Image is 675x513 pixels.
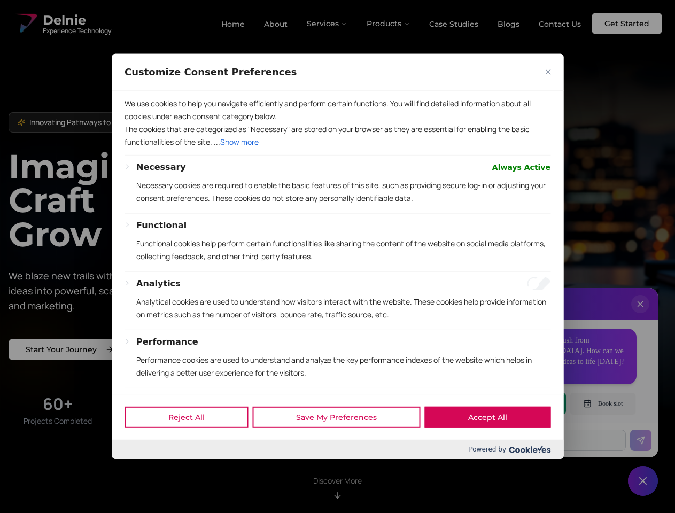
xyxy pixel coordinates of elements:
[112,440,563,459] div: Powered by
[125,123,550,149] p: The cookies that are categorized as "Necessary" are stored on your browser as they are essential ...
[136,179,550,205] p: Necessary cookies are required to enable the basic features of this site, such as providing secur...
[125,97,550,123] p: We use cookies to help you navigate efficiently and perform certain functions. You will find deta...
[492,161,550,174] span: Always Active
[509,446,550,453] img: Cookieyes logo
[136,161,186,174] button: Necessary
[125,66,297,79] span: Customize Consent Preferences
[125,407,248,428] button: Reject All
[527,277,550,290] input: Enable Analytics
[545,69,550,75] img: Close
[252,407,420,428] button: Save My Preferences
[220,136,259,149] button: Show more
[424,407,550,428] button: Accept All
[136,237,550,263] p: Functional cookies help perform certain functionalities like sharing the content of the website o...
[136,219,187,232] button: Functional
[136,277,181,290] button: Analytics
[136,296,550,321] p: Analytical cookies are used to understand how visitors interact with the website. These cookies h...
[136,354,550,379] p: Performance cookies are used to understand and analyze the key performance indexes of the website...
[136,336,198,348] button: Performance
